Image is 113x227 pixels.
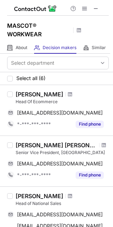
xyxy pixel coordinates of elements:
div: Select department [11,59,54,67]
span: [EMAIL_ADDRESS][DOMAIN_NAME] [17,211,103,218]
button: Reveal Button [76,171,104,179]
button: Reveal Button [76,121,104,128]
div: [PERSON_NAME] [PERSON_NAME] [16,142,97,149]
div: [PERSON_NAME] [16,91,63,98]
span: Similar [92,45,106,51]
span: About [16,45,27,51]
span: [EMAIL_ADDRESS][DOMAIN_NAME] [17,160,103,167]
span: [EMAIL_ADDRESS][DOMAIN_NAME] [17,110,103,116]
h1: MASCOT® WORKWEAR [7,21,71,38]
img: ContactOut v5.3.10 [14,4,57,13]
div: Head of National Sales [16,200,109,207]
div: Senior Vice President, [GEOGRAPHIC_DATA] [16,149,109,156]
div: [PERSON_NAME] [16,192,63,200]
div: Head Of Ecommerce [16,99,109,105]
span: Decision makers [43,45,76,51]
span: Select all (6) [16,75,45,81]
